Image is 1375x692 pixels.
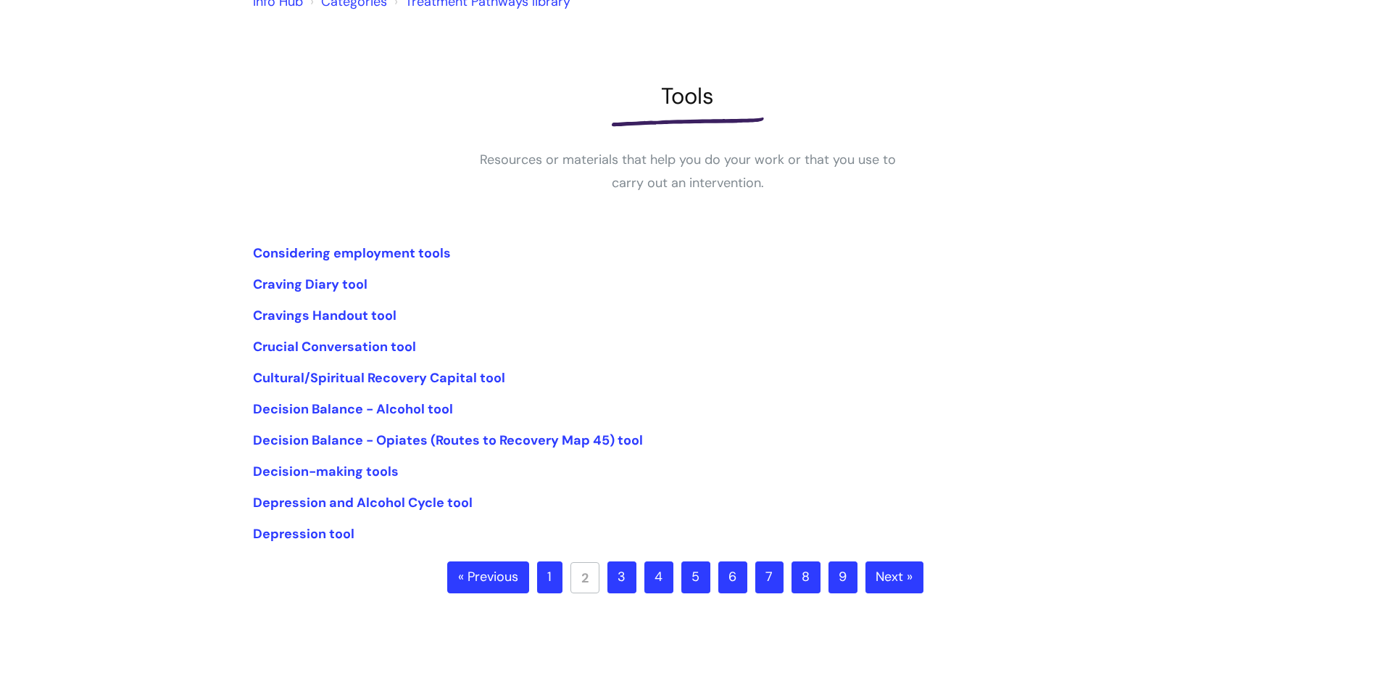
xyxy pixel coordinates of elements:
[607,561,636,593] a: 3
[253,83,1123,110] h1: Tools
[537,561,562,593] a: 1
[253,307,396,324] a: Cravings Handout tool
[253,338,416,355] a: Crucial Conversation tool
[253,494,473,511] a: Depression and Alcohol Cycle tool
[253,400,453,418] a: Decision Balance - Alcohol tool
[570,562,599,593] a: 2
[253,369,505,387] a: Cultural/Spiritual Recovery Capital tool
[253,276,367,293] a: Craving Diary tool
[718,561,747,593] a: 6
[470,148,905,195] p: Resources or materials that help you do your work or that you use to carry out an intervention.
[644,561,673,593] a: 4
[792,561,821,593] a: 8
[253,463,399,480] a: Decision-making tools
[253,244,451,262] a: Considering employment tools
[865,561,923,593] a: Next »
[681,561,710,593] a: 5
[828,561,857,593] a: 9
[253,432,643,449] a: Decision Balance - Opiates (Routes to Recovery Map 45) tool
[253,525,354,543] a: Depression tool
[755,561,784,593] a: 7
[447,561,529,593] a: « Previous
